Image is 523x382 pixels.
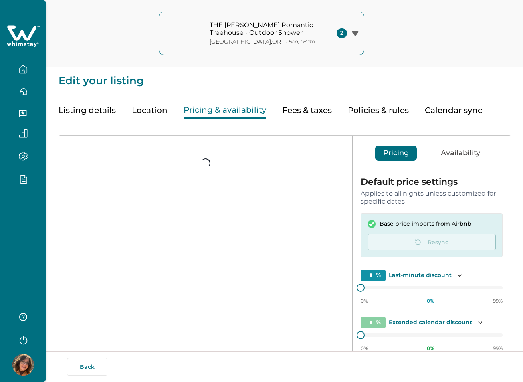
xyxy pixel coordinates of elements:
[337,28,347,38] span: 2
[368,234,496,250] button: Resync
[12,354,34,376] img: Whimstay Host
[427,298,434,304] p: 0 %
[380,220,472,228] p: Base price imports from Airbnb
[475,318,485,327] button: Toggle description
[361,345,368,352] p: 0%
[59,67,511,86] p: Edit your listing
[433,146,488,161] button: Availability
[159,12,364,55] button: property-coverTHE [PERSON_NAME] Romantic Treehouse - Outdoor Shower[GEOGRAPHIC_DATA],OR1 Bed, 1 B...
[361,298,368,304] p: 0%
[282,102,332,119] button: Fees & taxes
[425,102,482,119] button: Calendar sync
[375,146,417,161] button: Pricing
[286,39,315,45] p: 1 Bed, 1 Bath
[361,190,503,205] p: Applies to all nights unless customized for specific dates
[210,38,281,45] p: [GEOGRAPHIC_DATA] , OR
[361,178,503,186] p: Default price settings
[184,102,266,119] button: Pricing & availability
[389,271,452,279] p: Last-minute discount
[164,17,204,49] img: property-cover
[455,271,464,280] button: Toggle description
[493,345,503,352] p: 99%
[348,102,409,119] button: Policies & rules
[389,319,472,327] p: Extended calendar discount
[427,345,434,352] p: 0 %
[59,102,116,119] button: Listing details
[132,102,168,119] button: Location
[210,21,318,37] p: THE [PERSON_NAME] Romantic Treehouse - Outdoor Shower
[493,298,503,304] p: 99%
[67,358,107,376] button: Back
